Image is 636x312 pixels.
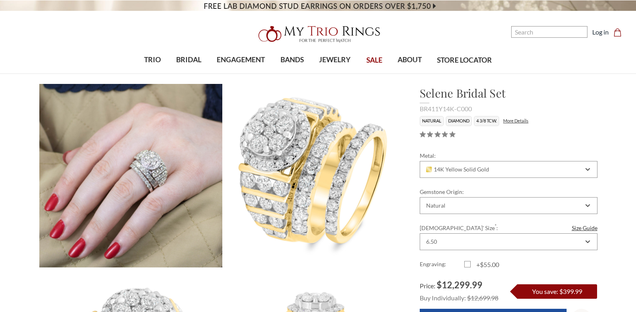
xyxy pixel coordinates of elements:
[209,47,272,73] a: ENGAGEMENT
[311,47,358,73] a: JEWELRY
[420,294,466,302] span: Buy Individually:
[420,85,597,102] h1: Selene Bridal Set
[185,21,452,47] a: My Trio Rings
[358,47,390,73] a: SALE
[390,47,429,73] a: ABOUT
[437,279,482,290] span: $12,299.99
[426,166,490,173] span: 14K Yellow Solid Gold
[223,84,406,267] img: Photo of Selene 4 3/8 CT. T.W. Round Cluster Bridal Set 14K Yellow Gold [BR411Y-C000]
[503,118,528,123] a: More Details
[288,73,296,74] button: submenu toggle
[426,202,445,209] div: Natural
[429,47,500,73] a: STORE LOCATOR
[398,55,422,65] span: ABOUT
[273,47,311,73] a: BANDS
[464,260,509,269] label: +$55.00
[280,55,304,65] span: BANDS
[426,239,437,245] div: 6.50
[572,224,597,232] a: Size Guide
[254,21,382,47] img: My Trio Rings
[136,47,169,73] a: TRIO
[437,55,492,65] span: STORE LOCATOR
[420,224,597,232] label: [DEMOGRAPHIC_DATA]' Size :
[420,161,597,178] div: Combobox
[406,73,414,74] button: submenu toggle
[420,233,597,250] div: Combobox
[237,73,245,74] button: submenu toggle
[148,73,156,74] button: submenu toggle
[217,55,265,65] span: ENGAGEMENT
[319,55,351,65] span: JEWELRY
[511,26,587,38] input: Search
[614,27,626,37] a: Cart with 0 items
[474,116,499,126] li: 4 3/8 TCW.
[176,55,201,65] span: BRIDAL
[420,282,435,290] span: Price:
[614,29,622,37] svg: cart.cart_preview
[420,104,597,114] div: BR411Y14K-C000
[185,73,193,74] button: submenu toggle
[420,188,597,196] label: Gemstone Origin:
[532,288,582,295] span: You save: $399.99
[592,27,609,37] a: Log in
[169,47,209,73] a: BRIDAL
[366,55,382,65] span: SALE
[446,116,472,126] li: Diamond
[420,197,597,214] div: Combobox
[420,116,444,126] li: Natural
[331,73,339,74] button: submenu toggle
[420,151,597,160] label: Metal:
[144,55,161,65] span: TRIO
[420,260,464,269] label: Engraving:
[467,294,498,302] span: $12,699.98
[39,84,223,267] img: Photo of Selene 4 3/8 CT. T.W. Round Cluster Bridal Set 14K Yellow Gold [BR411Y-C000]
